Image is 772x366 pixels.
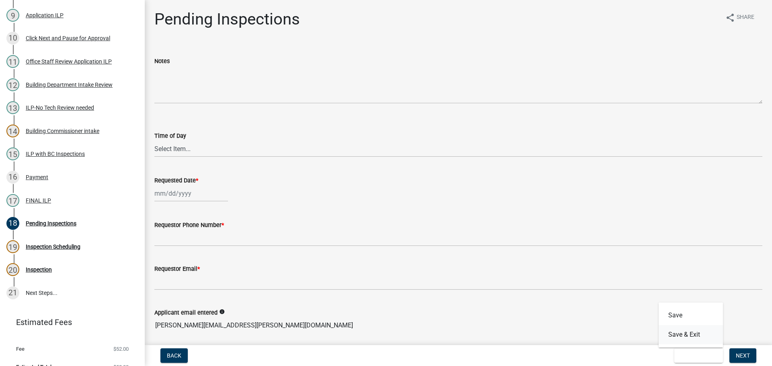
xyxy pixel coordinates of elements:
[6,101,19,114] div: 13
[719,10,761,25] button: shareShare
[725,13,735,22] i: share
[6,55,19,68] div: 11
[729,348,756,363] button: Next
[6,78,19,91] div: 12
[674,348,723,363] button: Save & Exit
[154,185,228,202] input: mm/dd/yyyy
[26,82,113,88] div: Building Department Intake Review
[154,266,200,272] label: Requestor Email
[154,223,224,228] label: Requestor Phone Number
[6,147,19,160] div: 15
[26,198,51,203] div: FINAL ILP
[6,125,19,137] div: 14
[26,35,110,41] div: Click Next and Pause for Approval
[659,325,723,344] button: Save & Exit
[26,221,76,226] div: Pending Inspections
[659,303,723,348] div: Save & Exit
[26,12,64,18] div: Application ILP
[737,13,754,22] span: Share
[219,309,225,315] i: info
[6,9,19,22] div: 9
[6,32,19,45] div: 10
[6,240,19,253] div: 19
[26,59,112,64] div: Office Staff Review Application ILP
[681,352,712,359] span: Save & Exit
[16,346,25,352] span: Fee
[26,267,52,272] div: Inspection
[6,171,19,184] div: 16
[6,286,19,299] div: 21
[26,174,48,180] div: Payment
[154,133,186,139] label: Time of Day
[113,346,129,352] span: $52.00
[6,194,19,207] div: 17
[736,352,750,359] span: Next
[154,310,218,316] label: Applicant email entered
[659,306,723,325] button: Save
[26,151,85,157] div: ILP with BC Inspections
[167,352,181,359] span: Back
[154,10,300,29] h1: Pending Inspections
[26,105,94,110] div: ILP-No Tech Review needed
[6,314,132,330] a: Estimated Fees
[160,348,188,363] button: Back
[6,263,19,276] div: 20
[154,178,198,184] label: Requested Date
[26,244,80,249] div: Inspection Scheduling
[154,59,170,64] label: Notes
[6,217,19,230] div: 18
[26,128,99,134] div: Building Commissioner intake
